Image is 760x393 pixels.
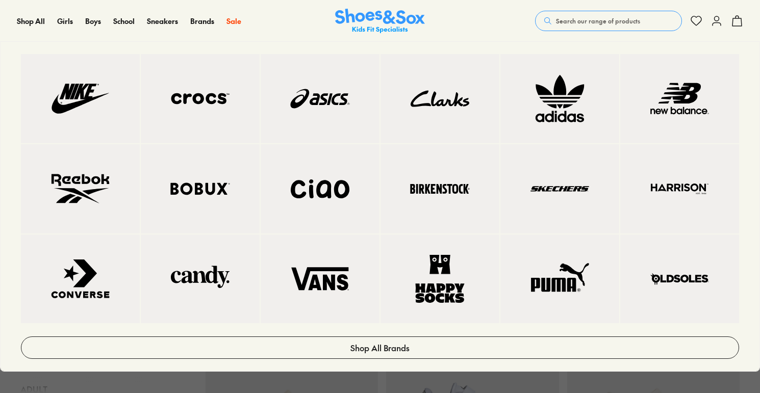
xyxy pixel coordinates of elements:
span: Boys [85,16,101,26]
span: Girls [57,16,73,26]
a: School [113,16,135,27]
span: Sale [226,16,241,26]
span: Shop All [17,16,45,26]
span: Search our range of products [556,16,640,25]
a: Sneakers [147,16,178,27]
a: Shop All Brands [21,336,739,359]
a: Shoes & Sox [335,9,425,34]
span: Sneakers [147,16,178,26]
button: Gorgias live chat [5,4,36,34]
a: Sale [226,16,241,27]
a: Girls [57,16,73,27]
span: Brands [190,16,214,26]
span: School [113,16,135,26]
a: Brands [190,16,214,27]
a: Boys [85,16,101,27]
button: Search our range of products [535,11,682,31]
img: SNS_Logo_Responsive.svg [335,9,425,34]
a: Shop All [17,16,45,27]
span: Shop All Brands [350,342,410,354]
